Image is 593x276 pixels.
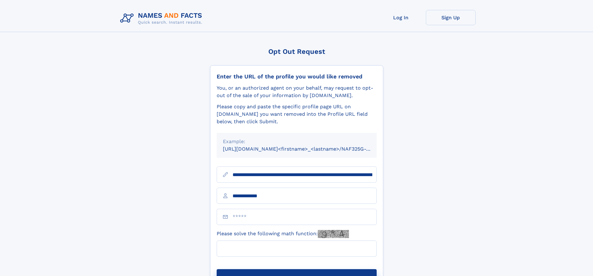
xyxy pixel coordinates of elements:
a: Sign Up [426,10,476,25]
div: Opt Out Request [210,48,383,55]
img: Logo Names and Facts [118,10,207,27]
small: [URL][DOMAIN_NAME]<firstname>_<lastname>/NAF325G-xxxxxxxx [223,146,388,152]
div: Enter the URL of the profile you would like removed [217,73,377,80]
div: You, or an authorized agent on your behalf, may request to opt-out of the sale of your informatio... [217,84,377,99]
label: Please solve the following math function: [217,230,349,238]
div: Please copy and paste the specific profile page URL on [DOMAIN_NAME] you want removed into the Pr... [217,103,377,125]
div: Example: [223,138,370,145]
a: Log In [376,10,426,25]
